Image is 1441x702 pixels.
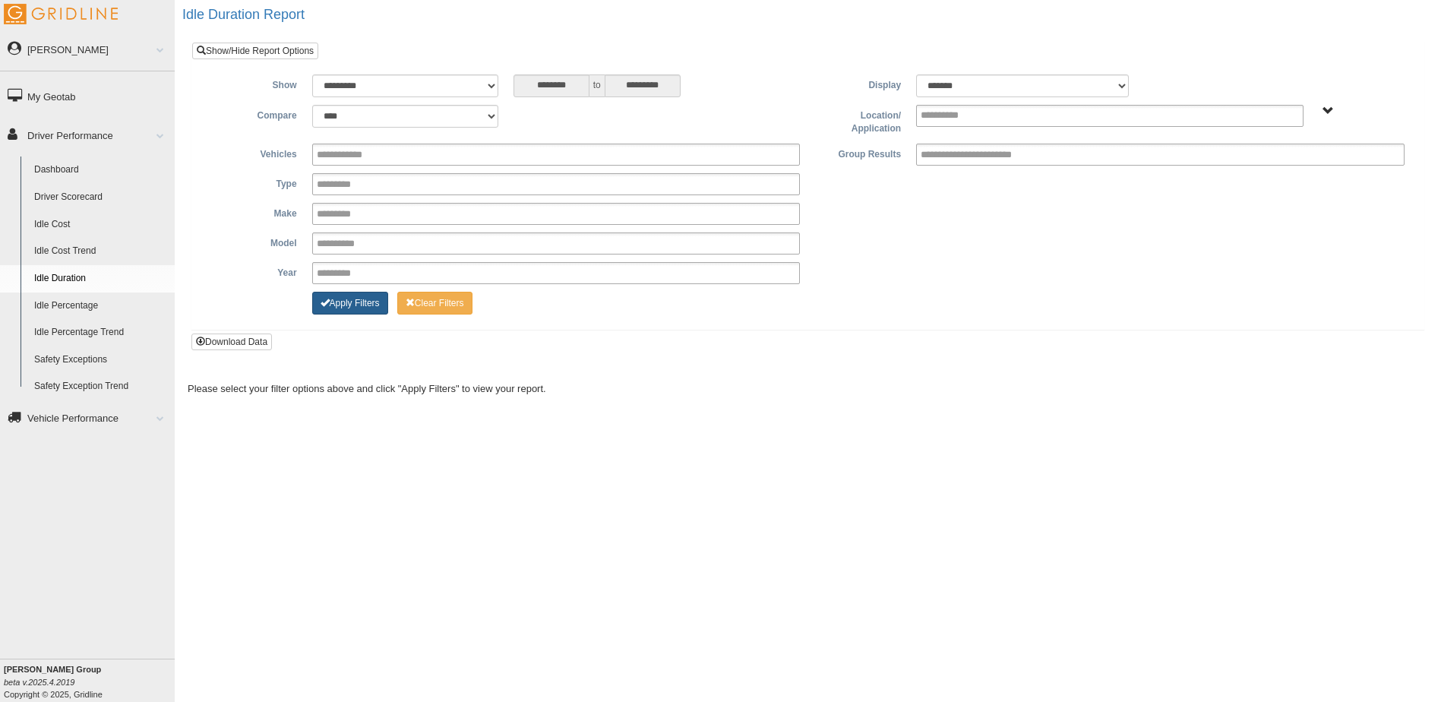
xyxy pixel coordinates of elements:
a: Idle Duration [27,265,175,292]
a: Idle Percentage [27,292,175,320]
label: Location/ Application [807,105,909,136]
a: Idle Cost Trend [27,238,175,265]
label: Compare [204,105,305,123]
a: Safety Exceptions [27,346,175,374]
label: Year [204,262,305,280]
button: Change Filter Options [397,292,472,315]
a: Idle Cost [27,211,175,239]
h2: Idle Duration Report [182,8,1441,23]
button: Change Filter Options [312,292,388,315]
button: Download Data [191,334,272,350]
a: Driver Scorecard [27,184,175,211]
a: Safety Exception Trend [27,373,175,400]
b: [PERSON_NAME] Group [4,665,101,674]
img: Gridline [4,4,118,24]
label: Group Results [807,144,909,162]
i: beta v.2025.4.2019 [4,678,74,687]
span: Please select your filter options above and click "Apply Filters" to view your report. [188,383,546,394]
a: Show/Hide Report Options [192,43,318,59]
span: to [589,74,605,97]
a: Dashboard [27,157,175,184]
div: Copyright © 2025, Gridline [4,663,175,700]
label: Model [204,232,305,251]
label: Type [204,173,305,191]
label: Make [204,203,305,221]
label: Display [807,74,909,93]
label: Show [204,74,305,93]
a: Idle Percentage Trend [27,319,175,346]
label: Vehicles [204,144,305,162]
